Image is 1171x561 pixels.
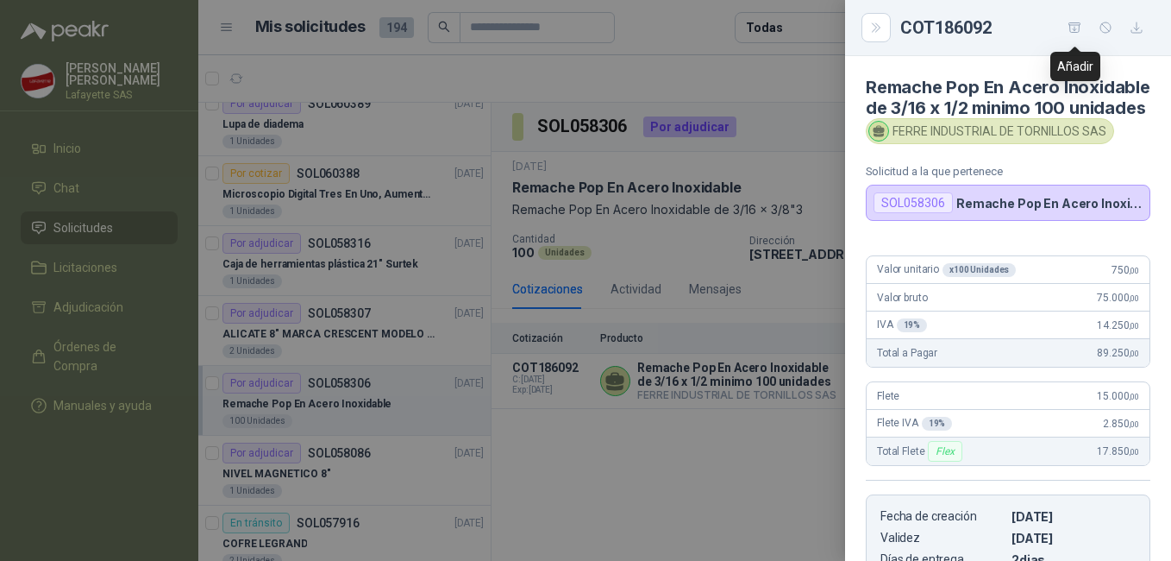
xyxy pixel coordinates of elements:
[877,347,937,359] span: Total a Pagar
[956,196,1143,211] p: Remache Pop En Acero Inoxidable
[1097,292,1139,304] span: 75.000
[1097,347,1139,359] span: 89.250
[877,292,927,304] span: Valor bruto
[880,509,1005,524] p: Fecha de creación
[1097,445,1139,457] span: 17.850
[1129,321,1139,331] span: ,00
[874,192,953,213] div: SOL058306
[877,318,927,332] span: IVA
[942,263,1016,277] div: x 100 Unidades
[1129,349,1139,358] span: ,00
[866,77,1150,118] h4: Remache Pop En Acero Inoxidable de 3/16 x 1/2 minimo 100 unidades
[877,390,899,402] span: Flete
[877,441,966,462] span: Total Flete
[1129,293,1139,303] span: ,00
[1129,266,1139,275] span: ,00
[880,531,1005,545] p: Validez
[1011,509,1136,524] p: [DATE]
[1097,319,1139,331] span: 14.250
[1050,52,1100,81] div: Añadir
[866,165,1150,178] p: Solicitud a la que pertenece
[1112,264,1139,276] span: 750
[877,417,952,431] span: Flete IVA
[866,17,886,38] button: Close
[897,318,928,332] div: 19 %
[922,417,953,431] div: 19 %
[1103,418,1139,430] span: 2.850
[1129,392,1139,401] span: ,00
[877,263,1016,277] span: Valor unitario
[900,14,1150,41] div: COT186092
[1129,419,1139,429] span: ,00
[1011,531,1136,545] p: [DATE]
[1097,390,1139,402] span: 15.000
[1129,447,1139,457] span: ,00
[928,441,961,462] div: Flex
[866,118,1114,144] div: FERRE INDUSTRIAL DE TORNILLOS SAS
